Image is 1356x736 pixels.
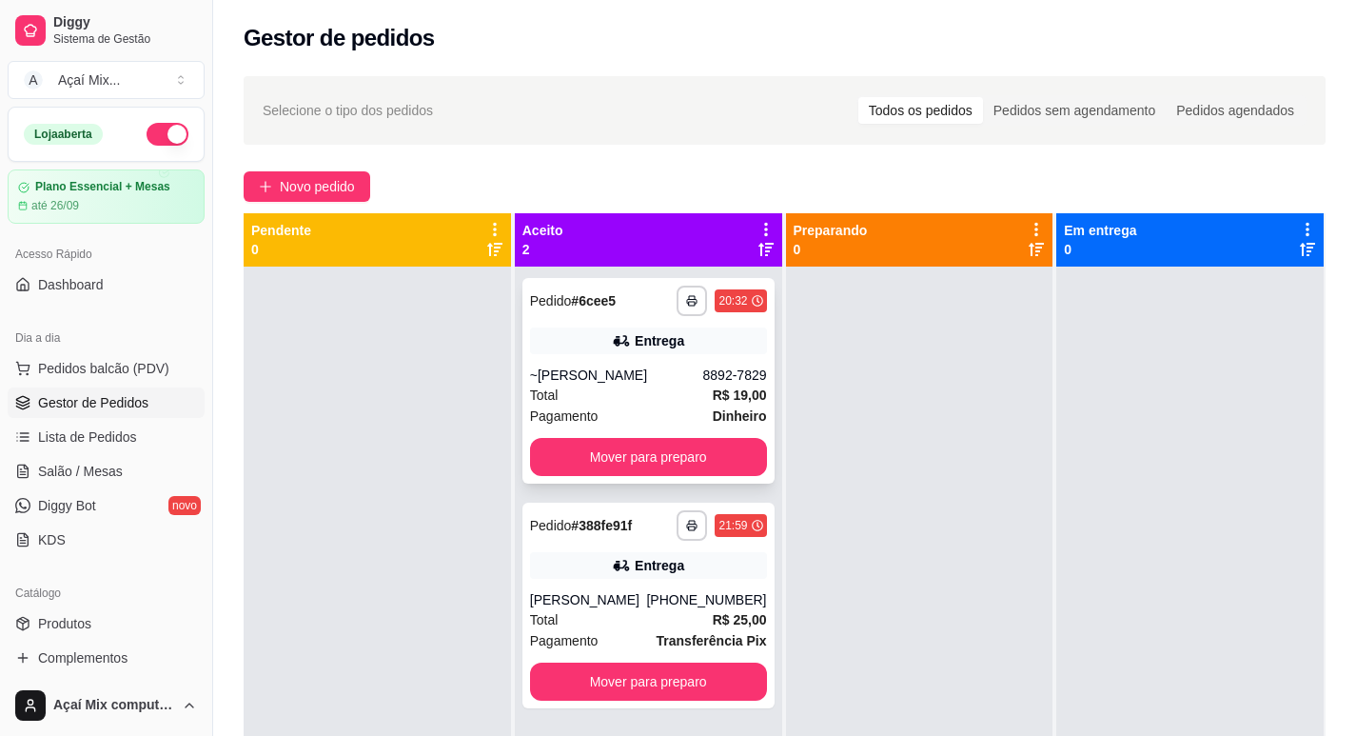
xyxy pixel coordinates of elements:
[58,70,120,90] div: Açaí Mix ...
[24,124,103,145] div: Loja aberta
[8,608,205,639] a: Produtos
[522,221,563,240] p: Aceito
[530,366,703,385] div: ~[PERSON_NAME]
[8,388,205,418] a: Gestor de Pedidos
[657,633,767,648] strong: Transferência Pix
[8,353,205,384] button: Pedidos balcão (PDV)
[8,269,205,300] a: Dashboard
[53,31,197,47] span: Sistema de Gestão
[38,359,169,378] span: Pedidos balcão (PDV)
[38,530,66,549] span: KDS
[794,221,868,240] p: Preparando
[530,293,572,308] span: Pedido
[635,331,684,350] div: Entrega
[251,240,311,259] p: 0
[244,171,370,202] button: Novo pedido
[530,438,767,476] button: Mover para preparo
[38,614,91,633] span: Produtos
[1064,221,1136,240] p: Em entrega
[713,408,767,424] strong: Dinheiro
[571,518,632,533] strong: # 388fe91f
[983,97,1166,124] div: Pedidos sem agendamento
[38,462,123,481] span: Salão / Mesas
[530,385,559,406] span: Total
[263,100,433,121] span: Selecione o tipo dos pedidos
[8,323,205,353] div: Dia a dia
[8,643,205,673] a: Complementos
[718,293,747,308] div: 20:32
[530,663,767,701] button: Mover para preparo
[24,70,43,90] span: A
[280,176,355,197] span: Novo pedido
[53,14,197,31] span: Diggy
[38,275,104,294] span: Dashboard
[8,683,205,728] button: Açaí Mix computador
[251,221,311,240] p: Pendente
[8,61,205,99] button: Select a team
[8,525,205,555] a: KDS
[147,123,188,146] button: Alterar Status
[713,612,767,627] strong: R$ 25,00
[259,180,272,193] span: plus
[530,609,559,630] span: Total
[713,388,767,403] strong: R$ 19,00
[858,97,983,124] div: Todos os pedidos
[38,428,137,447] span: Lista de Pedidos
[794,240,868,259] p: 0
[38,393,148,412] span: Gestor de Pedidos
[530,406,599,427] span: Pagamento
[1064,240,1136,259] p: 0
[244,23,435,53] h2: Gestor de pedidos
[530,630,599,651] span: Pagamento
[35,180,170,194] article: Plano Essencial + Mesas
[571,293,616,308] strong: # 6cee5
[38,648,128,667] span: Complementos
[8,456,205,487] a: Salão / Mesas
[53,697,174,714] span: Açaí Mix computador
[38,496,96,515] span: Diggy Bot
[8,422,205,452] a: Lista de Pedidos
[1166,97,1305,124] div: Pedidos agendados
[530,518,572,533] span: Pedido
[8,490,205,521] a: Diggy Botnovo
[530,590,647,609] div: [PERSON_NAME]
[8,169,205,224] a: Plano Essencial + Mesasaté 26/09
[8,578,205,608] div: Catálogo
[635,556,684,575] div: Entrega
[31,198,79,213] article: até 26/09
[646,590,766,609] div: [PHONE_NUMBER]
[703,366,767,385] div: 8892-7829
[718,518,747,533] div: 21:59
[8,239,205,269] div: Acesso Rápido
[8,8,205,53] a: DiggySistema de Gestão
[522,240,563,259] p: 2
